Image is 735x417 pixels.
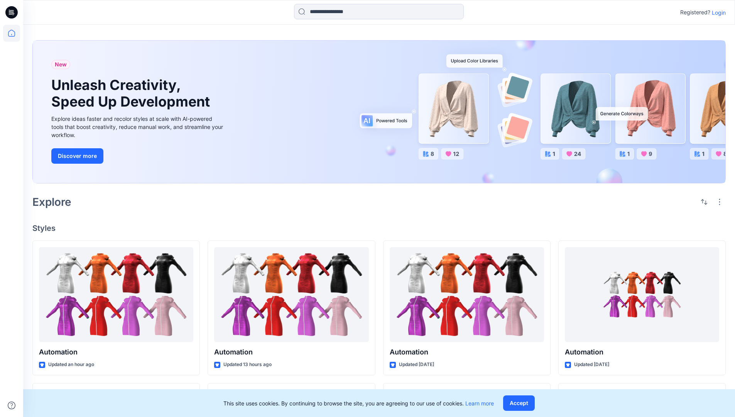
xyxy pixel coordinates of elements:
button: Discover more [51,148,103,164]
p: Automation [214,347,368,358]
p: Automation [390,347,544,358]
a: Automation [214,247,368,342]
a: Learn more [465,400,494,407]
p: Automation [39,347,193,358]
p: Login [712,8,726,17]
a: Discover more [51,148,225,164]
a: Automation [39,247,193,342]
h1: Unleash Creativity, Speed Up Development [51,77,213,110]
p: Updated 13 hours ago [223,361,272,369]
h2: Explore [32,196,71,208]
p: Registered? [680,8,710,17]
a: Automation [390,247,544,342]
div: Explore ideas faster and recolor styles at scale with AI-powered tools that boost creativity, red... [51,115,225,139]
p: Updated [DATE] [574,361,609,369]
p: Updated an hour ago [48,361,94,369]
p: Updated [DATE] [399,361,434,369]
p: This site uses cookies. By continuing to browse the site, you are agreeing to our use of cookies. [223,399,494,407]
h4: Styles [32,224,726,233]
span: New [55,60,67,69]
button: Accept [503,395,535,411]
p: Automation [565,347,719,358]
a: Automation [565,247,719,342]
